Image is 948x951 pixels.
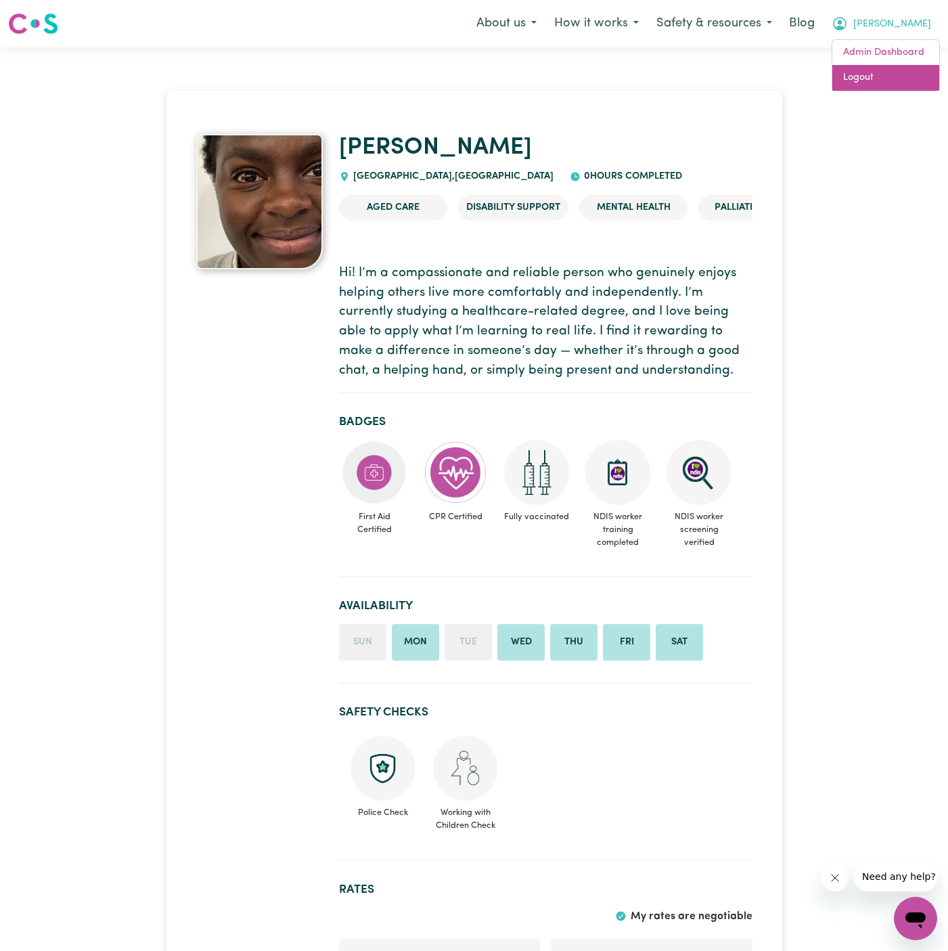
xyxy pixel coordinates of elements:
h2: Safety Checks [339,705,752,720]
button: Safety & resources [648,9,781,38]
a: [PERSON_NAME] [339,136,532,160]
img: Careseekers logo [8,12,58,36]
a: Annette's profile picture' [196,134,323,269]
li: Available on Friday [603,624,650,661]
a: Careseekers logo [8,8,58,39]
span: Police Check [350,801,416,819]
span: [GEOGRAPHIC_DATA] , [GEOGRAPHIC_DATA] [350,171,554,181]
iframe: Close message [821,864,849,891]
iframe: Message from company [854,862,937,891]
h2: Rates [339,883,752,897]
span: First Aid Certified [339,505,409,541]
li: Aged Care [339,195,447,221]
iframe: Button to launch messaging window [894,897,937,940]
a: Logout [832,65,939,91]
div: My Account [832,39,940,91]
button: About us [468,9,545,38]
li: Available on Thursday [550,624,597,661]
img: Care and support worker has completed First Aid Certification [342,440,407,505]
p: Hi! I’m a compassionate and reliable person who genuinely enjoys helping others live more comfort... [339,264,752,381]
img: Care and support worker has received 2 doses of COVID-19 vaccine [504,440,569,505]
h2: Availability [339,599,752,613]
button: My Account [823,9,940,38]
a: Admin Dashboard [832,40,939,66]
li: Mental Health [579,195,687,221]
img: Police check [351,736,415,801]
li: Disability Support [458,195,568,221]
li: Unavailable on Tuesday [445,624,492,661]
span: My rates are negotiable [631,911,752,922]
img: CS Academy: Introduction to NDIS Worker Training course completed [585,440,650,505]
a: Blog [781,9,823,39]
span: [PERSON_NAME] [853,17,931,32]
li: Available on Monday [392,624,439,661]
span: CPR Certified [420,505,491,529]
img: NDIS Worker Screening Verified [667,440,731,505]
span: NDIS worker training completed [583,505,653,555]
h2: Badges [339,415,752,429]
li: Available on Wednesday [497,624,545,661]
img: Care and support worker has completed CPR Certification [423,440,488,505]
span: NDIS worker screening verified [664,505,734,555]
span: Fully vaccinated [501,505,572,529]
li: Unavailable on Sunday [339,624,386,661]
span: 0 hours completed [581,171,682,181]
li: Palliative care [698,195,807,221]
button: How it works [545,9,648,38]
img: Annette [196,134,323,269]
span: Working with Children Check [432,801,499,832]
li: Available on Saturday [656,624,703,661]
img: Working with children check [433,736,498,801]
